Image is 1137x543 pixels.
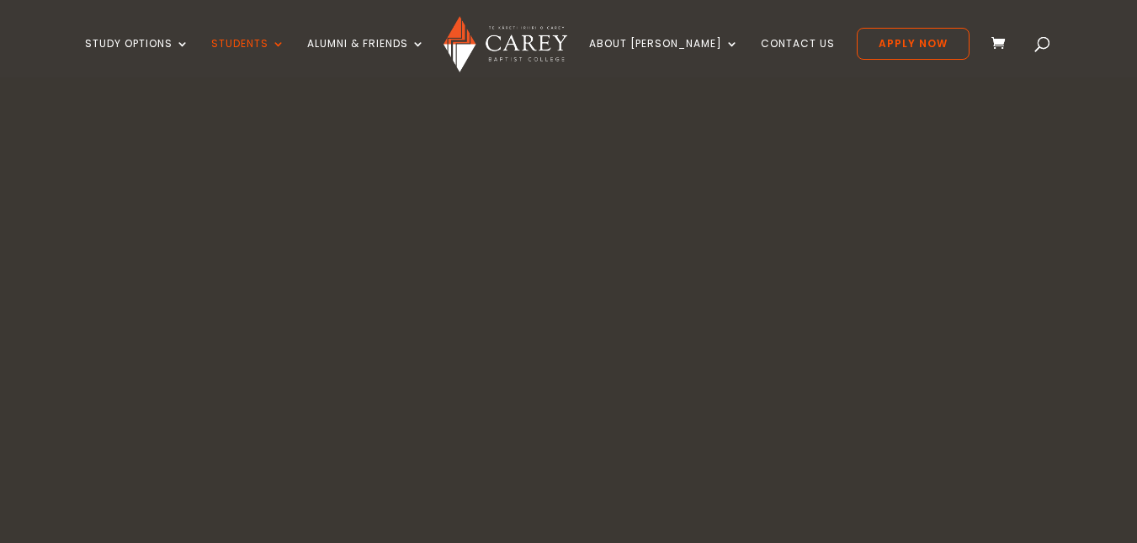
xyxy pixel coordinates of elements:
[857,28,970,60] a: Apply Now
[444,16,567,72] img: Carey Baptist College
[761,38,835,77] a: Contact Us
[589,38,739,77] a: About [PERSON_NAME]
[307,38,425,77] a: Alumni & Friends
[211,38,285,77] a: Students
[85,38,189,77] a: Study Options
